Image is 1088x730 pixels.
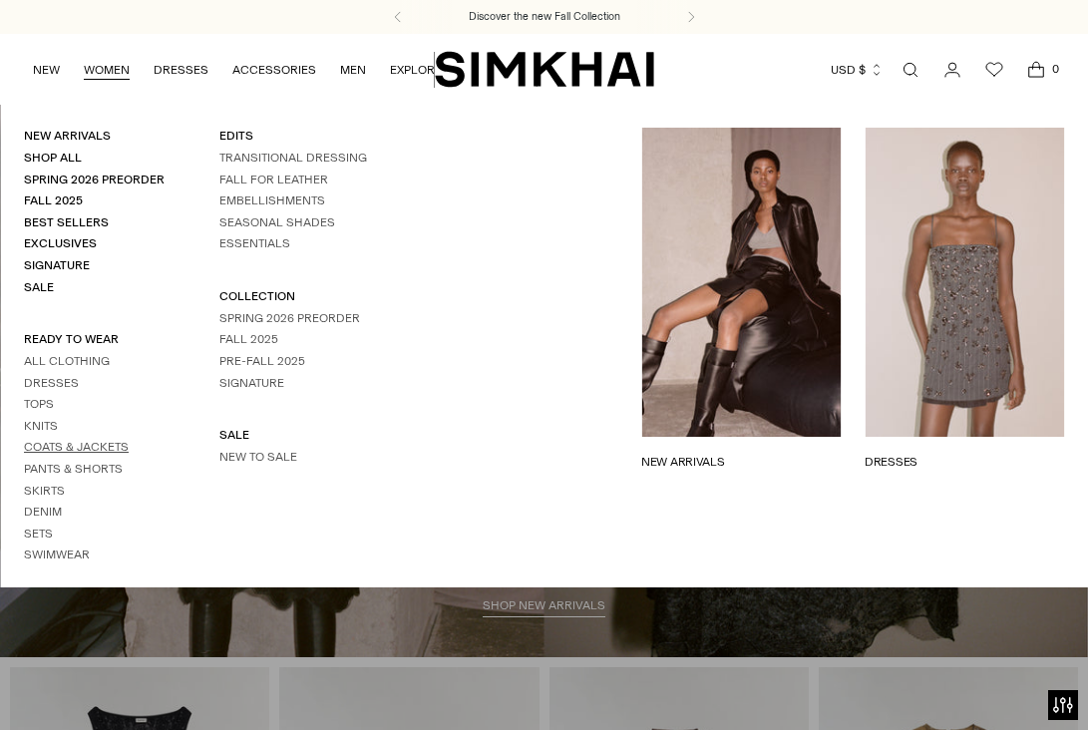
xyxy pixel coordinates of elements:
a: NEW [33,48,60,92]
a: DRESSES [154,48,208,92]
a: WOMEN [84,48,130,92]
a: EXPLORE [390,48,442,92]
a: ACCESSORIES [232,48,316,92]
a: Open search modal [891,50,930,90]
a: SIMKHAI [435,50,654,89]
a: Discover the new Fall Collection [469,9,620,25]
a: Wishlist [974,50,1014,90]
button: USD $ [831,48,884,92]
a: Go to the account page [932,50,972,90]
span: 0 [1046,60,1064,78]
a: Open cart modal [1016,50,1056,90]
a: MEN [340,48,366,92]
